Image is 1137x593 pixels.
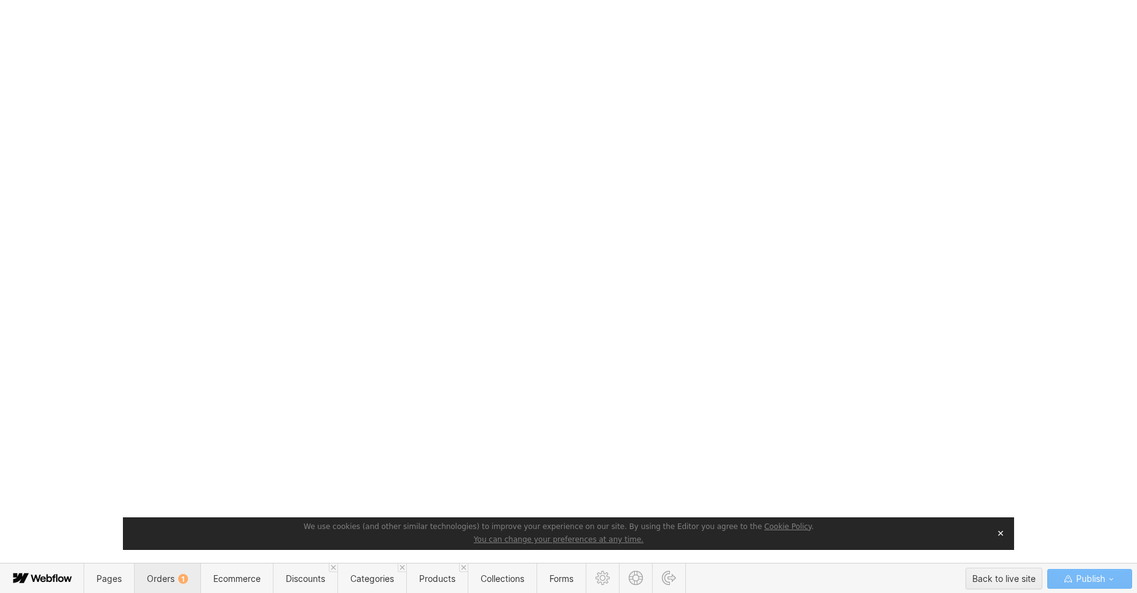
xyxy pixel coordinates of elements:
[96,573,122,584] span: Pages
[304,522,814,531] span: We use cookies (and other similar technologies) to improve your experience on our site. By using ...
[481,573,524,584] span: Collections
[1047,569,1132,589] button: Publish
[329,563,337,572] a: Close 'Discounts' tab
[1074,570,1105,588] span: Publish
[764,522,811,531] a: Cookie Policy
[966,568,1042,589] button: Back to live site
[350,573,394,584] span: Categories
[286,573,325,584] span: Discounts
[213,573,261,584] span: Ecommerce
[178,574,188,584] div: 1
[972,570,1036,588] div: Back to live site
[459,563,468,572] a: Close 'Products' tab
[398,563,406,572] a: Close 'Categories' tab
[474,535,643,545] button: You can change your preferences at any time.
[419,573,455,584] span: Products
[5,30,38,41] span: Text us
[992,524,1009,543] button: Close
[147,573,188,584] span: Orders
[549,573,573,584] span: Forms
